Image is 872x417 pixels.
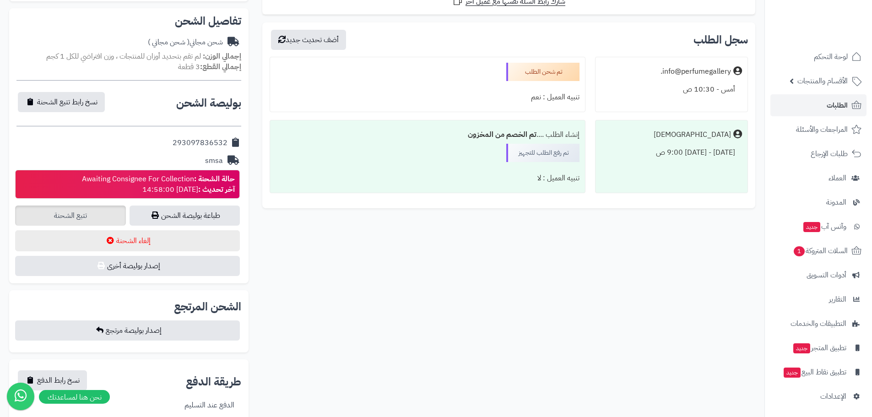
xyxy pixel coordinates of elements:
[796,123,848,136] span: المراجعات والأسئلة
[276,126,579,144] div: إنشاء الطلب ....
[203,51,241,62] strong: إجمالي الوزن:
[793,244,848,257] span: السلات المتروكة
[810,26,863,45] img: logo-2.png
[506,144,580,162] div: تم رفع الطلب للتجهيز
[173,138,227,148] div: 293097836532
[770,94,867,116] a: الطلبات
[82,174,235,195] div: Awaiting Consignee For Collection [DATE] 14:58:00
[184,400,234,411] div: الدفع عند التسليم
[601,81,742,98] div: أمس - 10:30 ص
[797,75,848,87] span: الأقسام والمنتجات
[807,269,846,282] span: أدوات التسويق
[15,256,240,276] button: إصدار بوليصة أخرى
[770,143,867,165] a: طلبات الإرجاع
[15,230,240,251] button: إلغاء الشحنة
[271,30,346,50] button: أضف تحديث جديد
[770,337,867,359] a: تطبيق المتجرجديد
[770,191,867,213] a: المدونة
[18,370,87,390] button: نسخ رابط الدفع
[829,293,846,306] span: التقارير
[770,385,867,407] a: الإعدادات
[16,16,241,27] h2: تفاصيل الشحن
[820,390,846,403] span: الإعدادات
[205,156,223,166] div: smsa
[148,37,223,48] div: شحن مجاني
[276,169,579,187] div: تنبيه العميل : لا
[468,129,536,140] b: تم الخصم من المخزون
[792,341,846,354] span: تطبيق المتجر
[829,172,846,184] span: العملاء
[793,343,810,353] span: جديد
[802,220,846,233] span: وآتس آب
[827,99,848,112] span: الطلبات
[46,51,201,62] span: لم تقم بتحديد أوزان للمنتجات ، وزن افتراضي للكل 1 كجم
[174,301,241,312] h2: الشحن المرتجع
[15,206,126,226] a: تتبع الشحنة
[791,317,846,330] span: التطبيقات والخدمات
[506,63,580,81] div: تم شحن الطلب
[784,368,801,378] span: جديد
[194,173,235,184] strong: حالة الشحنة :
[770,264,867,286] a: أدوات التسويق
[770,313,867,335] a: التطبيقات والخدمات
[601,144,742,162] div: [DATE] - [DATE] 9:00 ص
[783,366,846,379] span: تطبيق نقاط البيع
[176,97,241,108] h2: بوليصة الشحن
[130,206,240,226] a: طباعة بوليصة الشحن
[693,34,748,45] h3: سجل الطلب
[37,97,97,108] span: نسخ رابط تتبع الشحنة
[200,61,241,72] strong: إجمالي القطع:
[654,130,731,140] div: [DEMOGRAPHIC_DATA]
[148,37,190,48] span: ( شحن مجاني )
[186,376,241,387] h2: طريقة الدفع
[770,167,867,189] a: العملاء
[198,184,235,195] strong: آخر تحديث :
[770,46,867,68] a: لوحة التحكم
[770,288,867,310] a: التقارير
[770,216,867,238] a: وآتس آبجديد
[803,222,820,232] span: جديد
[178,61,241,72] small: 3 قطعة
[770,240,867,262] a: السلات المتروكة1
[276,88,579,106] div: تنبيه العميل : نعم
[15,320,240,341] button: إصدار بوليصة مرتجع
[826,196,846,209] span: المدونة
[37,375,80,386] span: نسخ رابط الدفع
[814,50,848,63] span: لوحة التحكم
[661,66,731,77] div: info@perfumegallery.
[770,361,867,383] a: تطبيق نقاط البيعجديد
[794,246,805,256] span: 1
[770,119,867,141] a: المراجعات والأسئلة
[811,147,848,160] span: طلبات الإرجاع
[18,92,105,112] button: نسخ رابط تتبع الشحنة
